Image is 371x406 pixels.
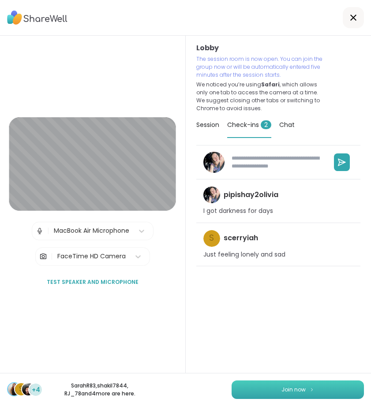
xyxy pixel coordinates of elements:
[209,232,214,245] span: s
[232,380,364,399] button: Join now
[196,81,323,112] p: We noticed you’re using , which allows only one tab to access the camera at a time. We suggest cl...
[19,384,23,395] span: s
[261,120,271,129] span: 2
[281,386,306,394] span: Join now
[224,233,258,243] h4: scerryiah
[7,7,67,28] img: ShareWell Logo
[51,248,53,265] span: |
[47,222,49,240] span: |
[203,250,285,259] p: Just feeling lonely and sad
[39,248,47,265] img: Camera
[196,120,219,129] span: Session
[43,273,142,291] button: Test speaker and microphone
[203,186,220,203] img: pipishay2olivia
[32,385,40,395] span: +4
[227,120,271,129] span: Check-ins
[36,222,44,240] img: Microphone
[196,43,361,53] h3: Lobby
[22,383,34,395] img: RJ_78
[57,252,126,261] div: FaceTime HD Camera
[54,226,129,235] div: MacBook Air Microphone
[47,278,139,286] span: Test speaker and microphone
[309,387,315,392] img: ShareWell Logomark
[50,382,149,398] p: SarahR83 , shakil7844 , RJ_78 and 4 more are here.
[203,207,273,216] p: I got darkness for days
[261,81,280,88] b: Safari
[203,152,225,173] img: pipishay2olivia
[8,383,20,395] img: SarahR83
[196,55,323,79] p: The session room is now open. You can join the group now or will be automatically entered five mi...
[279,120,295,129] span: Chat
[224,190,278,200] h4: pipishay2olivia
